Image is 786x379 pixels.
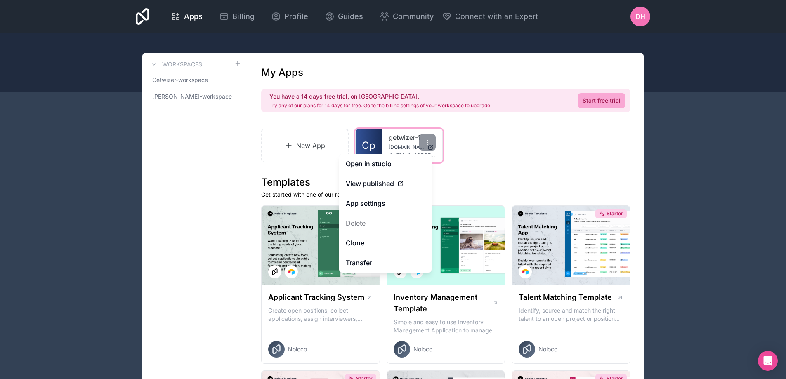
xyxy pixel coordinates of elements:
[269,102,491,109] p: Try any of our plans for 14 days for free. Go to the billing settings of your workspace to upgrade!
[261,191,630,199] p: Get started with one of our ready-made templates
[288,268,295,275] img: Airtable Logo
[339,193,432,213] a: App settings
[338,11,363,22] span: Guides
[162,60,202,68] h3: Workspaces
[362,139,375,152] span: Cp
[268,306,373,323] p: Create open positions, collect applications, assign interviewers, centralise candidate feedback a...
[339,233,432,253] a: Clone
[164,7,209,26] a: Apps
[264,7,315,26] a: Profile
[152,92,232,101] span: [PERSON_NAME]-workspace
[268,292,364,303] h1: Applicant Tracking System
[395,152,436,159] span: [EMAIL_ADDRESS][DOMAIN_NAME]
[393,11,434,22] span: Community
[394,318,498,334] p: Simple and easy to use Inventory Management Application to manage your stock, orders and Manufact...
[339,154,432,174] a: Open in studio
[389,132,436,142] a: getwizer-1
[519,306,623,323] p: Identify, source and match the right talent to an open project or position with our Talent Matchi...
[519,292,612,303] h1: Talent Matching Template
[373,7,440,26] a: Community
[149,59,202,69] a: Workspaces
[455,11,538,22] span: Connect with an Expert
[212,7,261,26] a: Billing
[288,345,307,353] span: Noloco
[389,144,436,151] a: [DOMAIN_NAME]
[149,73,241,87] a: Getwizer-workspace
[284,11,308,22] span: Profile
[635,12,645,21] span: DH
[269,92,491,101] h2: You have a 14 days free trial, on [GEOGRAPHIC_DATA].
[413,345,432,353] span: Noloco
[339,253,432,273] a: Transfer
[149,89,241,104] a: [PERSON_NAME]-workspace
[232,11,255,22] span: Billing
[607,210,623,217] span: Starter
[394,292,493,315] h1: Inventory Management Template
[758,351,778,371] div: Open Intercom Messenger
[339,213,432,233] button: Delete
[442,11,538,22] button: Connect with an Expert
[522,268,529,275] img: Airtable Logo
[261,129,349,162] a: New App
[261,66,303,79] h1: My Apps
[389,144,424,151] span: [DOMAIN_NAME]
[356,129,382,162] a: Cp
[346,179,394,188] span: View published
[538,345,557,353] span: Noloco
[152,76,208,84] span: Getwizer-workspace
[318,7,370,26] a: Guides
[578,93,625,108] a: Start free trial
[184,11,203,22] span: Apps
[339,174,432,193] a: View published
[261,176,630,189] h1: Templates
